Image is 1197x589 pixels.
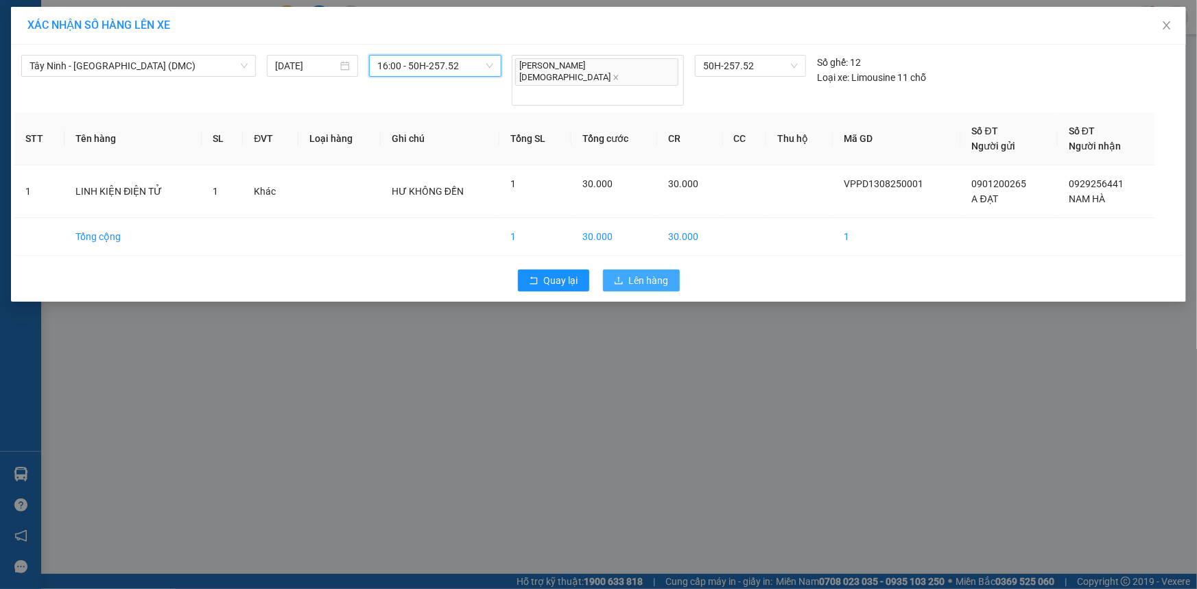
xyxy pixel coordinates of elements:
[817,70,849,85] span: Loại xe:
[499,112,571,165] th: Tổng SL
[833,112,961,165] th: Mã GD
[64,218,202,256] td: Tổng cộng
[571,112,657,165] th: Tổng cước
[1069,125,1095,136] span: Số ĐT
[128,34,573,51] li: [STREET_ADDRESS][PERSON_NAME]. [GEOGRAPHIC_DATA], Tỉnh [GEOGRAPHIC_DATA]
[571,218,657,256] td: 30.000
[833,218,961,256] td: 1
[544,273,578,288] span: Quay lại
[1148,7,1186,45] button: Close
[613,74,619,81] span: close
[1069,193,1105,204] span: NAM HÀ
[14,165,64,218] td: 1
[515,58,678,86] span: [PERSON_NAME][DEMOGRAPHIC_DATA]
[972,125,998,136] span: Số ĐT
[510,178,516,189] span: 1
[723,112,766,165] th: CC
[1069,178,1124,189] span: 0929256441
[14,112,64,165] th: STT
[64,112,202,165] th: Tên hàng
[17,99,204,145] b: GỬI : PV [GEOGRAPHIC_DATA]
[668,178,698,189] span: 30.000
[972,178,1027,189] span: 0901200265
[213,186,218,197] span: 1
[243,112,298,165] th: ĐVT
[275,58,337,73] input: 13/08/2025
[703,56,798,76] span: 50H-257.52
[614,276,624,287] span: upload
[518,269,589,291] button: rollbackQuay lại
[1069,141,1121,152] span: Người nhận
[972,193,998,204] span: A ĐẠT
[657,112,723,165] th: CR
[629,273,669,288] span: Lên hàng
[529,276,538,287] span: rollback
[381,112,499,165] th: Ghi chú
[64,165,202,218] td: LINH KIỆN ĐIỆN TỬ
[499,218,571,256] td: 1
[603,269,680,291] button: uploadLên hàng
[582,178,613,189] span: 30.000
[766,112,833,165] th: Thu hộ
[243,165,298,218] td: Khác
[202,112,244,165] th: SL
[817,70,926,85] div: Limousine 11 chỗ
[972,141,1016,152] span: Người gửi
[817,55,848,70] span: Số ghế:
[657,218,723,256] td: 30.000
[27,19,170,32] span: XÁC NHẬN SỐ HÀNG LÊN XE
[817,55,861,70] div: 12
[392,186,464,197] span: HƯ KHÔNG ĐỀN
[128,51,573,68] li: Hotline: 1900 8153
[298,112,381,165] th: Loại hàng
[29,56,248,76] span: Tây Ninh - Sài Gòn (DMC)
[17,17,86,86] img: logo.jpg
[1161,20,1172,31] span: close
[377,56,493,76] span: 16:00 - 50H-257.52
[844,178,923,189] span: VPPD1308250001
